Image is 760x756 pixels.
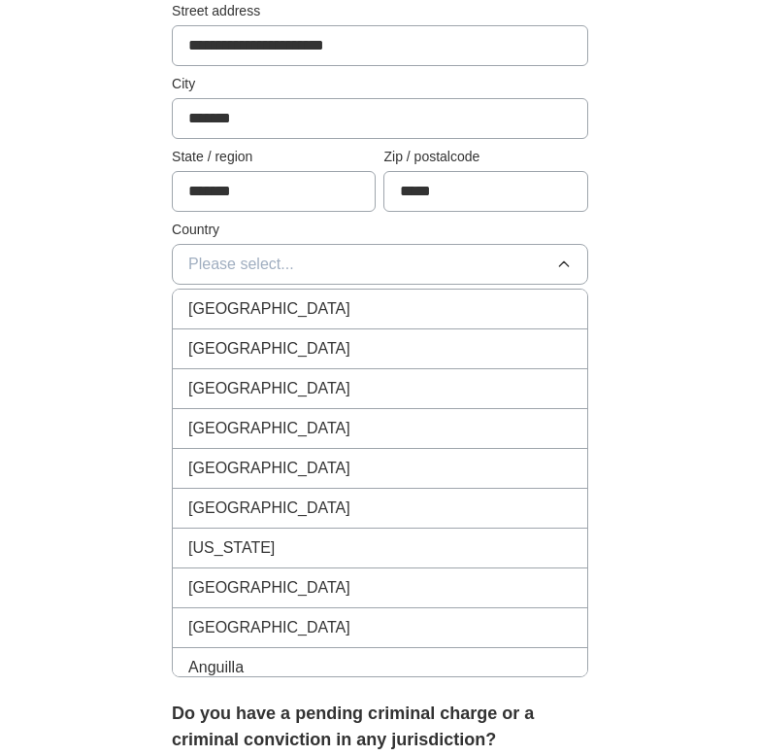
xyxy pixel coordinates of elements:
label: Country [172,220,588,240]
label: City [172,74,588,94]
span: [GEOGRAPHIC_DATA] [188,337,350,361]
span: [GEOGRAPHIC_DATA] [188,417,350,440]
label: Zip / postalcode [383,147,587,167]
span: [GEOGRAPHIC_DATA] [188,497,350,520]
span: Please select... [188,253,294,276]
span: [US_STATE] [188,536,275,560]
label: State / region [172,147,376,167]
label: Do you have a pending criminal charge or a criminal conviction in any jurisdiction? [172,701,588,753]
label: Street address [172,1,588,21]
span: [GEOGRAPHIC_DATA] [188,377,350,400]
button: Please select... [172,244,588,285]
span: [GEOGRAPHIC_DATA] [188,297,350,321]
span: Anguilla [188,656,244,679]
span: [GEOGRAPHIC_DATA] [188,457,350,480]
span: [GEOGRAPHIC_DATA] [188,616,350,639]
span: [GEOGRAPHIC_DATA] [188,576,350,600]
